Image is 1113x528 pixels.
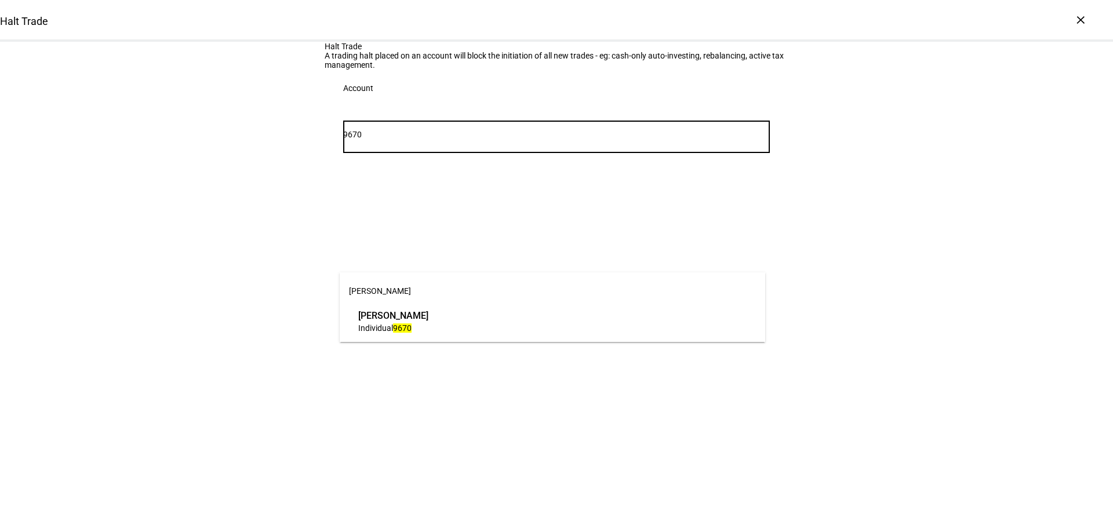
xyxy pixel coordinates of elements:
div: Account [343,83,373,93]
span: [PERSON_NAME] [349,286,411,296]
span: [PERSON_NAME] [358,309,428,322]
span: Individual [358,323,393,333]
mark: 9670 [393,323,412,333]
input: Number [343,130,770,139]
div: Halt Trade [325,42,788,51]
div: × [1071,10,1090,29]
div: TIMOTHY ALEXANDER STEINERT [355,306,431,336]
div: A trading halt placed on an account will block the initiation of all new trades - eg: cash-only a... [325,51,788,70]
